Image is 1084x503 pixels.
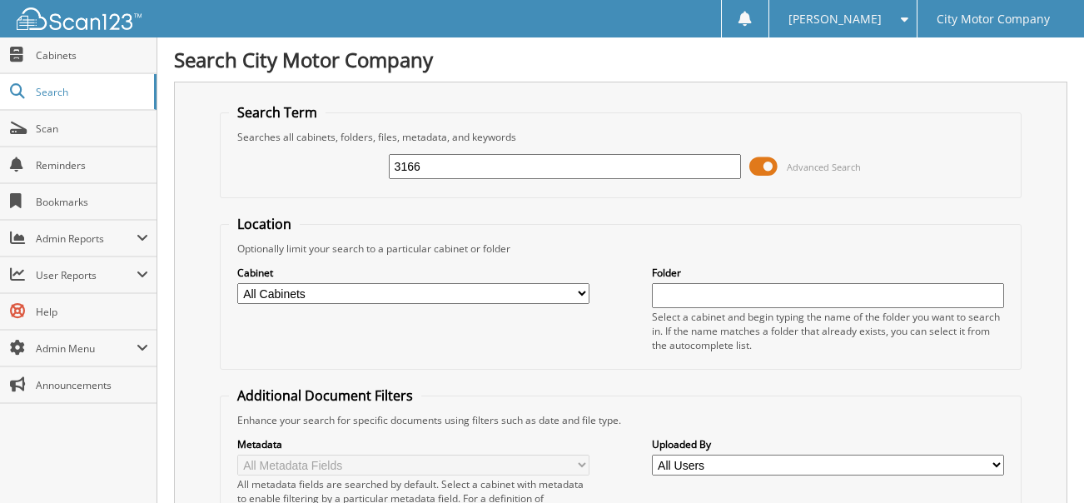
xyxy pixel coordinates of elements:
span: City Motor Company [937,14,1050,24]
span: Scan [36,122,148,136]
div: Optionally limit your search to a particular cabinet or folder [229,242,1013,256]
div: Searches all cabinets, folders, files, metadata, and keywords [229,130,1013,144]
legend: Additional Document Filters [229,386,421,405]
span: User Reports [36,268,137,282]
span: Search [36,85,146,99]
div: Select a cabinet and begin typing the name of the folder you want to search in. If the name match... [652,310,1005,352]
span: Reminders [36,158,148,172]
label: Folder [652,266,1005,280]
label: Cabinet [237,266,590,280]
div: Enhance your search for specific documents using filters such as date and file type. [229,413,1013,427]
label: Uploaded By [652,437,1005,451]
span: Advanced Search [787,161,861,173]
img: scan123-logo-white.svg [17,7,142,30]
legend: Location [229,215,300,233]
span: Announcements [36,378,148,392]
span: Cabinets [36,48,148,62]
span: [PERSON_NAME] [788,14,882,24]
legend: Search Term [229,103,326,122]
span: Admin Reports [36,232,137,246]
label: Metadata [237,437,590,451]
span: Admin Menu [36,341,137,356]
span: Help [36,305,148,319]
span: Bookmarks [36,195,148,209]
h1: Search City Motor Company [174,46,1067,73]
